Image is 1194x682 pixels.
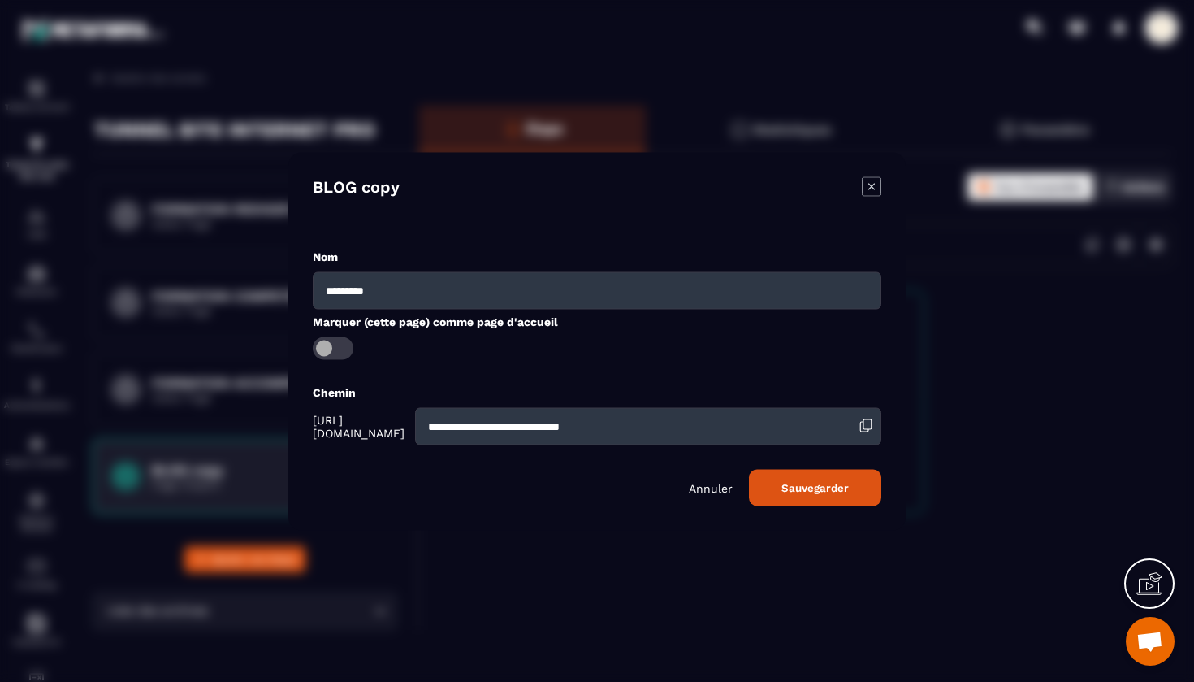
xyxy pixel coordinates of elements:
label: Nom [313,250,338,263]
h4: BLOG copy [313,176,400,199]
span: [URL][DOMAIN_NAME] [313,413,411,439]
button: Sauvegarder [749,469,881,506]
label: Chemin [313,385,356,398]
label: Marquer (cette page) comme page d'accueil [313,315,558,328]
div: Ouvrir le chat [1126,617,1175,666]
p: Annuler [689,481,733,494]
